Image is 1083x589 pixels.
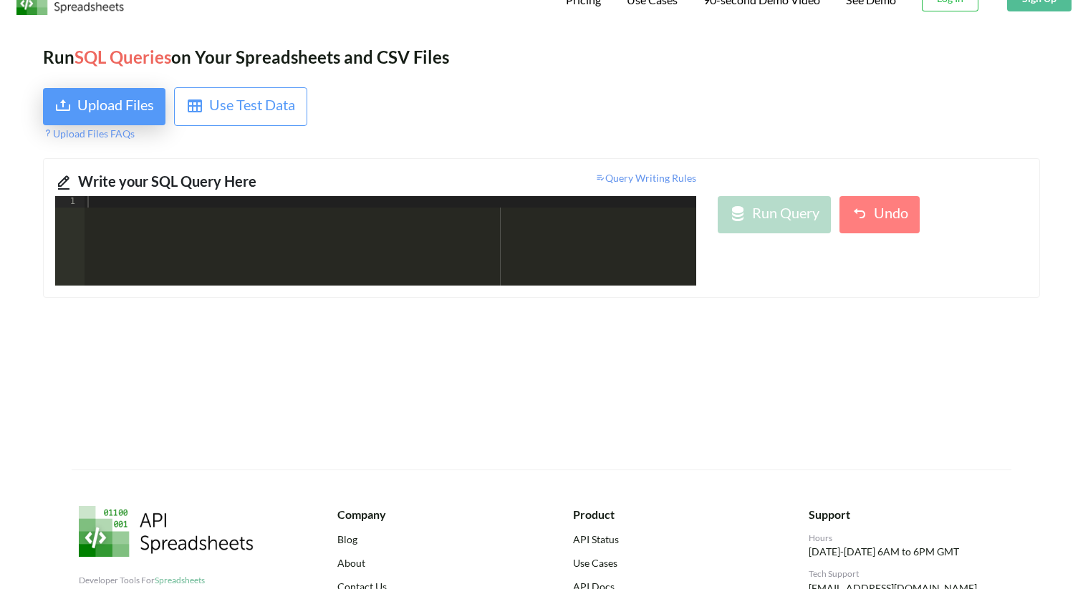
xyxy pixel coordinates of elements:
div: 1 [55,196,85,208]
p: [DATE]-[DATE] 6AM to 6PM GMT [809,545,1004,559]
button: Undo [839,196,920,233]
span: Upload Files FAQs [43,127,135,140]
span: Developer Tools For [79,575,205,585]
div: Write your SQL Query Here [78,170,365,196]
a: Use Cases [573,555,769,570]
button: Use Test Data [174,87,307,126]
a: Blog [337,532,533,547]
a: About [337,555,533,570]
div: Tech Support [809,568,1004,580]
div: Undo [874,202,908,228]
div: Product [573,506,769,523]
span: Query Writing Rules [595,172,696,184]
div: Hours [809,532,1004,545]
div: Upload Files [77,94,154,120]
img: API Spreadsheets Logo [79,506,254,556]
div: Run on Your Spreadsheets and CSV Files [43,44,1040,70]
div: Support [809,506,1004,523]
button: Run Query [718,196,831,233]
div: Use Test Data [209,94,295,120]
span: SQL Queries [74,47,171,67]
span: Spreadsheets [155,575,205,585]
a: API Status [573,532,769,547]
div: Run Query [752,202,819,228]
div: Company [337,506,533,523]
button: Upload Files [43,88,165,125]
